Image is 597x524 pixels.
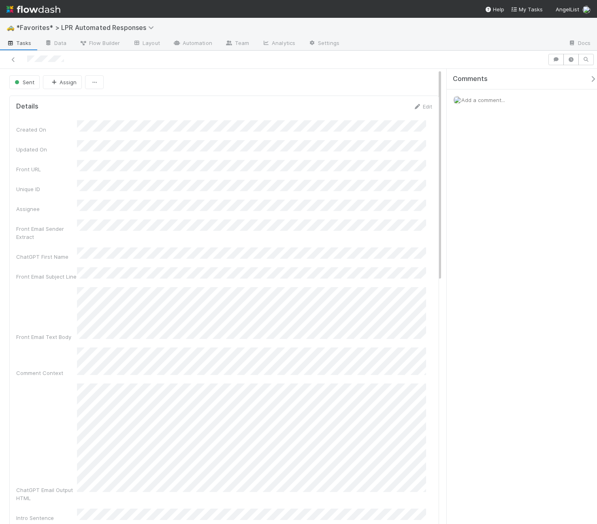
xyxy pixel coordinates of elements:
a: My Tasks [511,5,543,13]
a: Docs [562,37,597,50]
span: Comments [453,75,488,83]
button: Assign [43,75,82,89]
div: Help [485,5,504,13]
a: Data [38,37,73,50]
button: Sent [9,75,40,89]
a: Automation [166,37,219,50]
div: Unique ID [16,185,77,193]
h5: Details [16,102,38,111]
span: Tasks [6,39,32,47]
div: Front Email Text Body [16,333,77,341]
div: Assignee [16,205,77,213]
div: Front Email Subject Line [16,273,77,281]
span: My Tasks [511,6,543,13]
span: Add a comment... [461,97,505,103]
div: Created On [16,126,77,134]
a: Layout [126,37,166,50]
a: Edit [413,103,432,110]
span: *Favorites* > LPR Automated Responses [16,23,158,32]
div: Intro Sentence [16,514,77,522]
span: Sent [13,79,34,85]
div: Updated On [16,145,77,153]
span: AngelList [556,6,579,13]
div: Front URL [16,165,77,173]
a: Flow Builder [73,37,126,50]
div: Comment Context [16,369,77,377]
a: Analytics [256,37,302,50]
span: 🚕 [6,24,15,31]
div: ChatGPT Email Output HTML [16,486,77,502]
img: avatar_218ae7b5-dcd5-4ccc-b5d5-7cc00ae2934f.png [453,96,461,104]
img: logo-inverted-e16ddd16eac7371096b0.svg [6,2,60,16]
div: ChatGPT First Name [16,253,77,261]
span: Flow Builder [79,39,120,47]
div: Front Email Sender Extract [16,225,77,241]
a: Team [219,37,256,50]
img: avatar_218ae7b5-dcd5-4ccc-b5d5-7cc00ae2934f.png [582,6,591,14]
a: Settings [302,37,346,50]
